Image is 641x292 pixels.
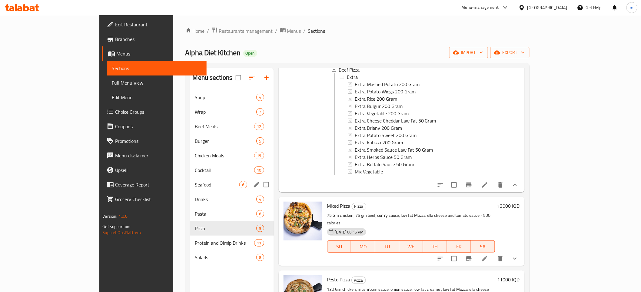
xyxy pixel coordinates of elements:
div: Pasta [195,210,257,217]
span: import [454,49,483,56]
span: Coupons [115,123,201,130]
h6: 13000 IQD [497,202,520,210]
span: Mixed Pizza [327,201,350,210]
a: Choice Groups [102,105,206,119]
span: 10 [254,167,264,173]
a: Support.OpsPlatform [102,229,141,237]
div: [GEOGRAPHIC_DATA] [527,4,567,11]
h6: 11000 IQD [497,275,520,284]
span: Extra Herbs Sauce 50 Gram [355,153,412,161]
div: Pasta6 [190,206,274,221]
a: Coverage Report [102,177,206,192]
span: Alpha Diet Kitchen [185,46,241,59]
div: Chicken Meals19 [190,148,274,163]
span: Restaurants management [219,27,273,35]
span: Select to update [448,179,460,191]
span: Pizza [195,225,257,232]
span: Extra [347,73,358,81]
div: Wrap7 [190,105,274,119]
span: Menu disclaimer [115,152,201,159]
a: Grocery Checklist [102,192,206,206]
span: 19 [254,153,264,159]
div: items [256,254,264,261]
span: Sections [308,27,325,35]
span: Select all sections [232,71,245,84]
div: Beef Meals12 [190,119,274,134]
div: Salads8 [190,250,274,265]
span: Extra Boffalo Sauce 50 Gram [355,161,414,168]
span: 8 [257,255,264,260]
button: FR [447,240,471,253]
div: Drinks4 [190,192,274,206]
span: 9 [257,226,264,231]
span: Branches [115,35,201,43]
span: Beef Meals [195,123,254,130]
img: Mixed Pizza [284,202,322,240]
span: Extra Briany 200 Gram [355,124,402,132]
div: Pizza [351,277,366,284]
span: Drinks [195,196,257,203]
li: / [275,27,277,35]
a: Restaurants management [212,27,273,35]
span: Soup [195,94,257,101]
button: import [449,47,488,58]
div: items [254,123,264,130]
span: 12 [254,124,264,129]
span: Extra Mashed Potato 200 Gram [355,81,420,88]
span: Protein and Olmip Drinks [195,239,254,247]
button: sort-choices [433,178,448,192]
div: Soup4 [190,90,274,105]
button: edit [252,180,261,189]
span: Get support on: [102,223,130,230]
span: Chicken Meals [195,152,254,159]
button: delete [493,251,508,266]
span: Edit Restaurant [115,21,201,28]
a: Menus [102,46,206,61]
span: Cocktail [195,166,254,174]
div: items [256,225,264,232]
span: Beef Pizza [339,66,360,73]
div: items [256,108,264,116]
a: Menus [280,27,301,35]
span: 6 [257,211,264,217]
span: Upsell [115,166,201,174]
span: Menus [116,50,201,57]
span: Grocery Checklist [115,196,201,203]
div: Seafood6edit [190,177,274,192]
span: Sections [112,65,201,72]
span: Extra Potato Sweet 200 Gram [355,132,417,139]
a: Edit menu item [481,255,488,262]
nav: Menu sections [190,88,274,267]
div: items [254,166,264,174]
button: sort-choices [433,251,448,266]
span: Salads [195,254,257,261]
span: Sort sections [245,70,259,85]
a: Promotions [102,134,206,148]
button: Add section [259,70,274,85]
h2: Menu sections [193,73,233,82]
span: 7 [257,109,264,115]
span: Coverage Report [115,181,201,188]
div: Protein and Olmip Drinks11 [190,236,274,250]
span: Edit Menu [112,94,201,101]
button: Branch-specific-item [462,178,476,192]
span: Pesto Pizza [327,275,350,284]
a: Branches [102,32,206,46]
span: Mix Vegetable [355,168,383,175]
div: items [256,210,264,217]
span: 1.0.0 [118,212,128,220]
div: Menu-management [462,4,499,11]
span: Extra Vegetable 200 Gram [355,110,409,117]
span: Full Menu View [112,79,201,86]
span: Extra Kabssa 200 Gram [355,139,403,146]
span: m [630,4,634,11]
span: Menus [287,27,301,35]
button: WE [399,240,423,253]
span: Choice Groups [115,108,201,116]
span: Extra Smoked Sauce Law Fat 50 Gram [355,146,433,153]
button: TH [423,240,447,253]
